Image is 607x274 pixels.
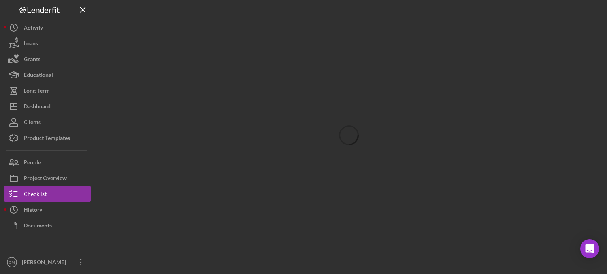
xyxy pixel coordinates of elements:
[4,186,91,202] button: Checklist
[4,20,91,35] button: Activity
[24,155,41,172] div: People
[4,218,91,233] button: Documents
[4,83,91,99] button: Long-Term
[9,260,15,265] text: CM
[24,170,67,188] div: Project Overview
[4,170,91,186] button: Project Overview
[24,35,38,53] div: Loans
[4,51,91,67] button: Grants
[4,130,91,146] button: Product Templates
[24,99,51,116] div: Dashboard
[4,202,91,218] button: History
[24,51,40,69] div: Grants
[4,67,91,83] button: Educational
[580,239,599,258] div: Open Intercom Messenger
[4,99,91,114] button: Dashboard
[24,83,50,101] div: Long-Term
[4,155,91,170] button: People
[24,114,41,132] div: Clients
[24,67,53,85] div: Educational
[24,20,43,37] div: Activity
[24,202,42,220] div: History
[24,130,70,148] div: Product Templates
[4,114,91,130] button: Clients
[20,254,71,272] div: [PERSON_NAME]
[4,254,91,270] button: CM[PERSON_NAME]
[24,186,47,204] div: Checklist
[4,35,91,51] button: Loans
[24,218,52,235] div: Documents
